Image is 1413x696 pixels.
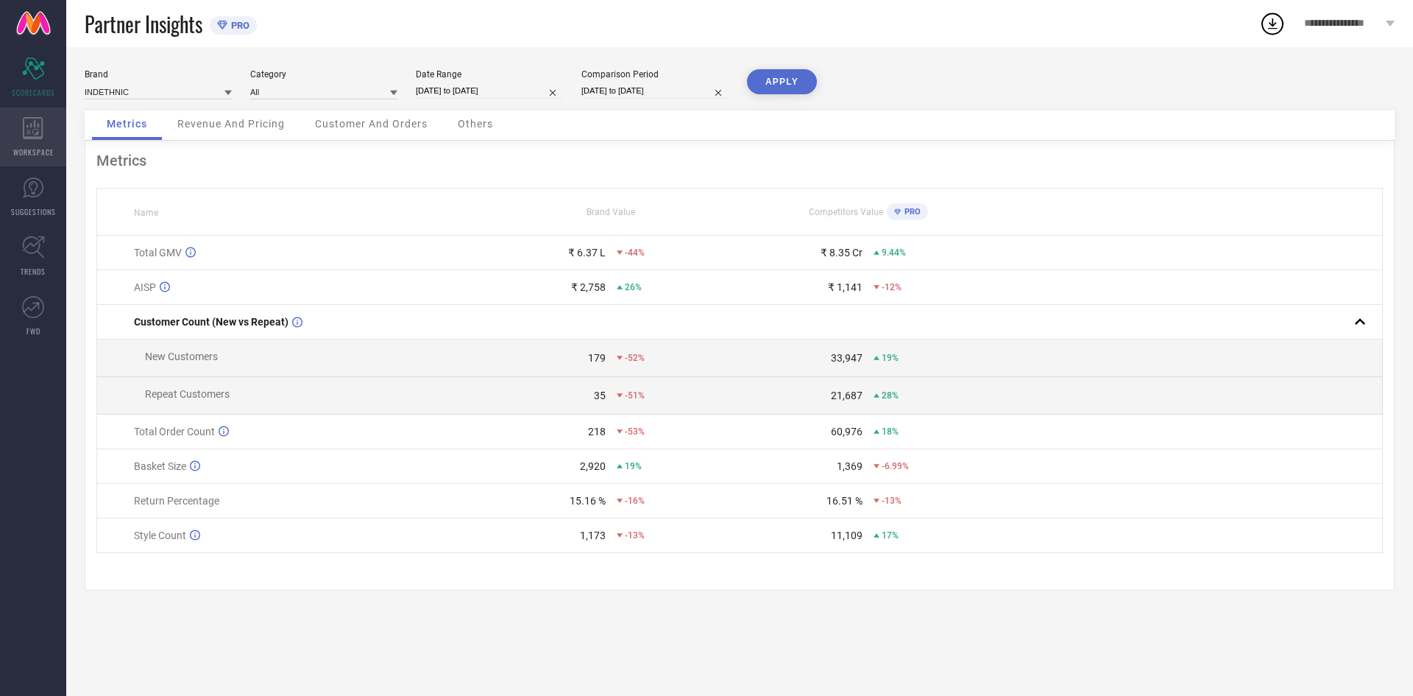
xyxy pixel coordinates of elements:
[13,147,54,158] span: WORKSPACE
[831,426,863,437] div: 60,976
[134,247,182,259] span: Total GMV
[587,207,635,217] span: Brand Value
[625,247,645,258] span: -44%
[571,281,606,293] div: ₹ 2,758
[1259,10,1286,37] div: Open download list
[831,352,863,364] div: 33,947
[625,426,645,437] span: -53%
[21,266,46,277] span: TRENDS
[828,281,863,293] div: ₹ 1,141
[26,326,40,337] span: FWD
[145,388,230,400] span: Repeat Customers
[570,495,606,507] div: 15.16 %
[134,281,156,293] span: AISP
[250,69,397,80] div: Category
[588,352,606,364] div: 179
[831,530,863,541] div: 11,109
[12,87,55,98] span: SCORECARDS
[134,426,215,437] span: Total Order Count
[625,353,645,363] span: -52%
[134,495,219,507] span: Return Percentage
[882,390,899,401] span: 28%
[580,460,606,472] div: 2,920
[227,20,249,31] span: PRO
[625,530,645,541] span: -13%
[882,353,899,363] span: 19%
[134,530,186,541] span: Style Count
[831,390,863,401] div: 21,687
[315,118,428,130] span: Customer And Orders
[580,530,606,541] div: 1,173
[882,282,902,292] span: -12%
[882,461,909,471] span: -6.99%
[901,207,921,217] span: PRO
[809,207,883,217] span: Competitors Value
[107,118,147,130] span: Metrics
[837,460,863,472] div: 1,369
[416,69,563,80] div: Date Range
[134,208,158,218] span: Name
[416,83,563,99] input: Select date range
[134,460,186,472] span: Basket Size
[625,461,642,471] span: 19%
[826,495,863,507] div: 16.51 %
[177,118,285,130] span: Revenue And Pricing
[821,247,863,259] div: ₹ 8.35 Cr
[568,247,606,259] div: ₹ 6.37 L
[458,118,493,130] span: Others
[11,206,56,217] span: SUGGESTIONS
[134,316,288,328] span: Customer Count (New vs Repeat)
[594,390,606,401] div: 35
[85,69,232,80] div: Brand
[581,83,729,99] input: Select comparison period
[882,426,899,437] span: 18%
[625,390,645,401] span: -51%
[625,282,642,292] span: 26%
[882,496,902,506] span: -13%
[882,247,906,258] span: 9.44%
[581,69,729,80] div: Comparison Period
[145,351,218,362] span: New Customers
[882,530,899,541] span: 17%
[625,496,645,506] span: -16%
[747,69,817,94] button: APPLY
[96,152,1383,169] div: Metrics
[85,9,202,39] span: Partner Insights
[588,426,606,437] div: 218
